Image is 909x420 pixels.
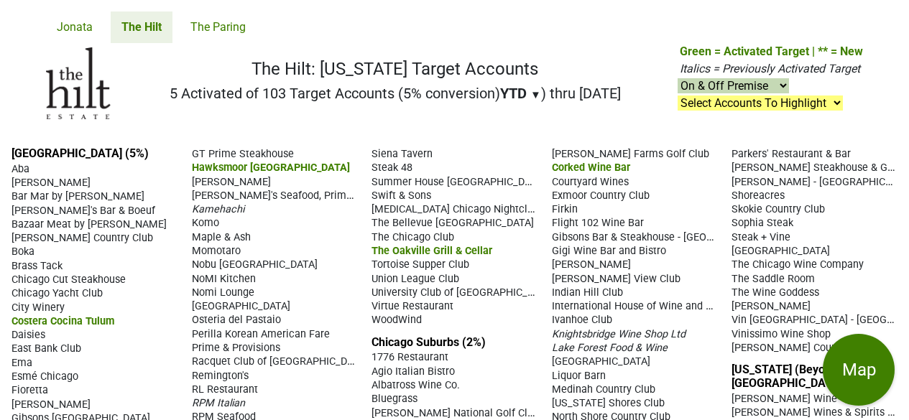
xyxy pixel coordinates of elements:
[192,383,258,396] span: RL Restaurant
[192,258,318,271] span: Nobu [GEOGRAPHIC_DATA]
[192,300,290,312] span: [GEOGRAPHIC_DATA]
[732,300,811,312] span: [PERSON_NAME]
[180,11,257,43] a: The Paring
[552,245,666,257] span: Gigi Wine Bar and Bistro
[732,258,864,271] span: The Chicago Wine Company
[11,384,48,396] span: Fioretta
[372,365,455,378] span: Agio Italian Bistro
[372,335,486,349] a: Chicago Suburbs (2%)
[732,190,785,202] span: Shoreacres
[732,393,837,405] span: [PERSON_NAME] Wine
[552,383,655,396] span: Medinah Country Club
[732,148,851,160] span: Parkers' Restaurant & Bar
[732,217,793,229] span: Sophia Steak
[11,315,114,327] span: Costera Cocina Tulum
[552,299,740,312] span: International House of Wine and Cheese
[552,328,686,340] span: Knightsbridge Wine Shop Ltd
[680,62,860,75] span: Italics = Previously Activated Target
[372,379,460,391] span: Albatross Wine Co.
[732,203,825,215] span: Skokie Country Club
[552,342,668,354] span: Lake Forest Food & Wine
[11,146,149,160] a: [GEOGRAPHIC_DATA] (5%)
[372,231,454,243] span: The Chicago Club
[732,363,880,390] a: [US_STATE] (Beyond [GEOGRAPHIC_DATA]) (25%)
[11,177,91,189] span: [PERSON_NAME]
[732,328,831,340] span: Vinissimo Wine Shop
[680,45,863,58] span: Green = Activated Target | ** = New
[372,406,539,419] span: [PERSON_NAME] National Golf Club
[11,190,144,202] span: Bar Mar by [PERSON_NAME]
[552,258,631,271] span: [PERSON_NAME]
[192,397,245,409] span: RPM Italian
[11,163,29,175] span: Aba
[192,286,254,299] span: Nomi Lounge
[11,398,91,411] span: [PERSON_NAME]
[552,148,709,160] span: [PERSON_NAME] Farms Golf Club
[170,59,621,80] h1: The Hilt: [US_STATE] Target Accounts
[372,273,459,285] span: Union League Club
[372,300,453,312] span: Virtue Restaurant
[11,274,126,286] span: Chicago Cut Steakhouse
[192,245,241,257] span: Momotaro
[372,190,431,202] span: Swift & Sons
[372,314,422,326] span: WoodWind
[823,334,895,406] button: Map
[192,231,251,243] span: Maple & Ash
[530,88,541,101] span: ▼
[192,176,271,188] span: [PERSON_NAME]
[732,231,790,243] span: Steak + Vine
[372,174,624,188] span: Summer House [GEOGRAPHIC_DATA][PERSON_NAME]
[11,232,153,244] span: [PERSON_NAME] Country Club
[732,286,819,299] span: The Wine Goddess
[192,217,219,229] span: Komo
[372,393,417,405] span: Bluegrass
[170,85,621,102] h2: 5 Activated of 103 Target Accounts (5% conversion) ) thru [DATE]
[552,230,782,243] span: Gibsons Bar & Steakhouse - [GEOGRAPHIC_DATA]
[11,246,34,258] span: Boka
[11,205,155,217] span: [PERSON_NAME]'s Bar & Boeuf
[372,217,534,229] span: The Bellevue [GEOGRAPHIC_DATA]
[372,258,469,271] span: Tortoise Supper Club
[192,328,330,340] span: Perilla Korean American Fare
[192,370,249,382] span: Remington's
[732,160,905,174] span: [PERSON_NAME] Steakhouse & Grille
[192,273,256,285] span: NoMI Kitchen
[372,162,412,174] span: Steak 48
[11,357,32,369] span: Ema
[11,370,78,383] span: Esmé Chicago
[111,11,172,43] a: The Hilt
[552,286,623,299] span: Indian Hill Club
[372,245,492,257] span: The Oakville Grill & Cellar
[552,217,644,229] span: Flight 102 Wine Bar
[192,162,350,174] span: Hawksmoor [GEOGRAPHIC_DATA]
[552,162,630,174] span: Corked Wine Bar
[552,190,650,202] span: Exmoor Country Club
[732,342,873,354] span: [PERSON_NAME] Country Club
[372,351,448,363] span: 1776 Restaurant
[11,302,65,314] span: City Winery
[192,148,294,160] span: GT Prime Steakhouse
[552,203,578,215] span: Firkin
[500,85,527,102] span: YTD
[11,218,167,230] span: Bazaar Meat by [PERSON_NAME]
[732,245,830,257] span: [GEOGRAPHIC_DATA]
[192,354,368,368] span: Racquet Club of [GEOGRAPHIC_DATA]
[11,287,103,299] span: Chicago Yacht Club
[552,314,612,326] span: Ivanhoe Club
[372,285,555,299] span: University Club of [GEOGRAPHIC_DATA]
[11,329,45,341] span: Daisies
[552,273,680,285] span: [PERSON_NAME] View Club
[372,148,433,160] span: Siena Tavern
[192,203,244,215] span: Kamehachi
[732,273,815,285] span: The Saddle Room
[11,342,81,355] span: East Bank Club
[46,11,103,43] a: Jonata
[552,370,606,382] span: Liquor Barn
[46,47,111,119] img: The Hilt
[192,342,280,354] span: Prime & Provisions
[192,314,281,326] span: Osteria del Pastaio
[552,355,650,368] span: [GEOGRAPHIC_DATA]
[372,202,539,215] span: [MEDICAL_DATA] Chicago Nightclub
[552,397,665,409] span: [US_STATE] Shores Club
[11,260,63,272] span: Brass Tack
